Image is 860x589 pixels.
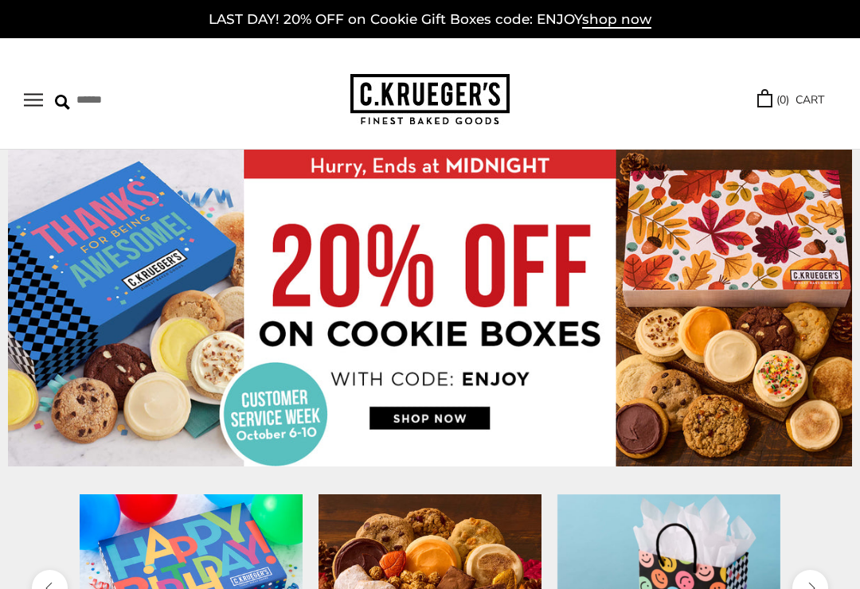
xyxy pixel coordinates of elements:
[209,11,651,29] a: LAST DAY! 20% OFF on Cookie Gift Boxes code: ENJOYshop now
[582,11,651,29] span: shop now
[55,88,218,112] input: Search
[55,95,70,110] img: Search
[8,150,852,466] img: C.Krueger's Special Offer
[757,91,824,109] a: (0) CART
[24,93,43,107] button: Open navigation
[350,74,510,126] img: C.KRUEGER'S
